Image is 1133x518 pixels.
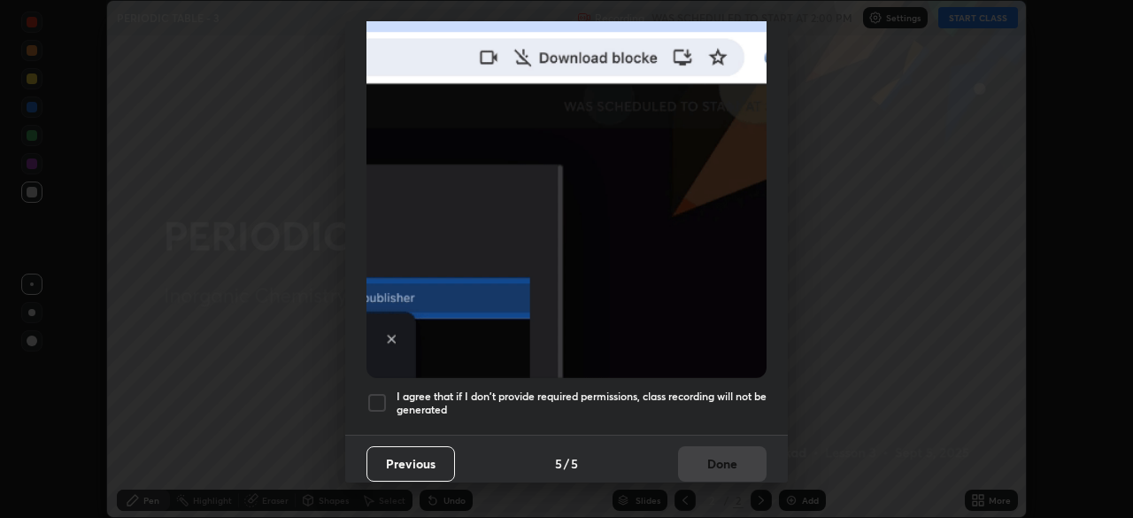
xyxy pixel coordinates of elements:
[366,446,455,482] button: Previous
[571,454,578,473] h4: 5
[564,454,569,473] h4: /
[555,454,562,473] h4: 5
[397,390,767,417] h5: I agree that if I don't provide required permissions, class recording will not be generated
